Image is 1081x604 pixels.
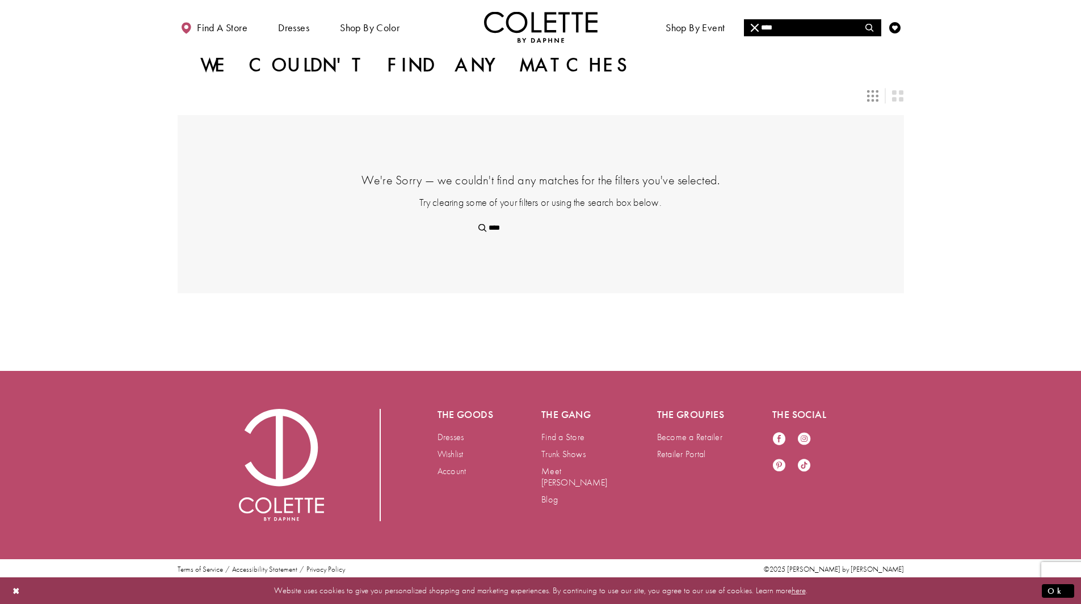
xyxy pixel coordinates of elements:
div: Search form [472,219,609,236]
span: Shop by color [340,22,399,33]
a: Dresses [438,431,464,443]
span: Shop by color [337,11,402,43]
span: Shop By Event [663,11,727,43]
a: Become a Retailer [657,431,722,443]
button: Close Search [744,19,766,36]
a: Visit Home Page [484,11,598,43]
button: Close Dialog [7,581,26,601]
input: Search [744,19,881,36]
a: Visit our Instagram - Opens in new tab [797,432,811,447]
button: Submit Search [472,219,494,236]
a: Meet [PERSON_NAME] [541,465,607,488]
a: Visit our Pinterest - Opens in new tab [772,458,786,474]
span: Dresses [278,22,309,33]
a: Find a store [178,11,250,43]
span: Find a store [197,22,247,33]
span: Switch layout to 3 columns [867,90,878,102]
button: Submit Search [859,19,881,36]
a: Account [438,465,466,477]
button: Submit Dialog [1042,584,1074,598]
a: Check Wishlist [886,11,903,43]
span: Dresses [275,11,312,43]
a: Accessibility Statement [232,565,297,573]
a: Visit our TikTok - Opens in new tab [797,458,811,474]
a: Visit our Facebook - Opens in new tab [772,432,786,447]
a: Wishlist [438,448,464,460]
ul: Post footer menu [173,565,350,573]
a: Terms of Service [178,565,223,573]
h5: The gang [541,409,612,420]
span: Switch layout to 2 columns [892,90,903,102]
div: Layout Controls [171,83,911,108]
a: Trunk Shows [541,448,586,460]
h4: We're Sorry — we couldn't find any matches for the filters you've selected. [234,172,847,188]
a: here [792,585,806,596]
h1: We couldn't find any matches [200,54,633,77]
p: Website uses cookies to give you personalized shopping and marketing experiences. By continuing t... [82,583,999,598]
a: Find a Store [541,431,584,443]
p: Try clearing some of your filters or using the search box below. [234,195,847,209]
a: Privacy Policy [306,565,345,573]
a: Meet the designer [753,11,837,43]
input: Search [472,219,609,236]
a: Toggle search [861,11,878,43]
h5: The social [772,409,843,420]
a: Retailer Portal [657,448,706,460]
a: Blog [541,493,558,505]
div: Search form [744,19,881,36]
ul: Follow us [767,426,828,479]
span: Shop By Event [666,22,725,33]
h5: The groupies [657,409,727,420]
img: Colette by Daphne [239,409,324,521]
h5: The goods [438,409,497,420]
a: Visit Colette by Daphne Homepage [239,409,324,521]
span: ©2025 [PERSON_NAME] by [PERSON_NAME] [764,564,904,574]
img: Colette by Daphne [484,11,598,43]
